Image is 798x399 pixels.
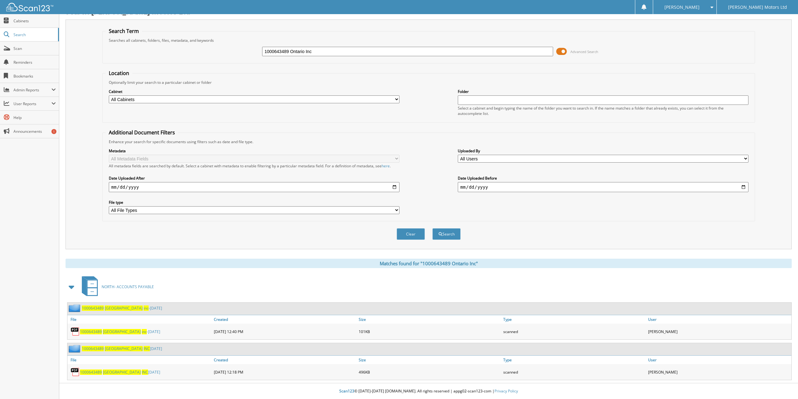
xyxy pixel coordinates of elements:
[103,369,141,375] span: [GEOGRAPHIC_DATA]
[494,388,518,394] a: Privacy Policy
[144,305,149,311] span: inc
[13,87,51,93] span: Admin Reports
[458,175,748,181] label: Date Uploaded Before
[502,325,647,338] div: scanned
[6,3,53,11] img: scan123-logo-white.svg
[357,366,502,378] div: 496KB
[82,346,104,351] span: 1000643489
[67,356,212,364] a: File
[13,73,56,79] span: Bookmarks
[71,327,80,336] img: PDF.png
[13,32,55,37] span: Search
[109,163,399,169] div: All metadata fields are searched by default. Select a cabinet with metadata to enable filtering b...
[357,325,502,338] div: 101KB
[664,5,700,9] span: [PERSON_NAME]
[69,304,82,312] img: folder2.png
[106,28,142,35] legend: Search Term
[109,182,399,192] input: start
[71,367,80,377] img: PDF.png
[105,346,143,351] span: [GEOGRAPHIC_DATA]
[13,115,56,120] span: Help
[502,366,647,378] div: scanned
[82,346,162,351] a: 1000643489 [GEOGRAPHIC_DATA] INC[DATE]
[105,305,143,311] span: [GEOGRAPHIC_DATA]
[106,80,752,85] div: Optionally limit your search to a particular cabinet or folder
[67,315,212,324] a: File
[458,89,748,94] label: Folder
[458,182,748,192] input: end
[102,284,154,289] span: NORTH- ACCOUNTS PAYABLE
[502,356,647,364] a: Type
[103,329,141,334] span: [GEOGRAPHIC_DATA]
[144,346,150,351] span: INC
[51,129,56,134] div: 1
[458,148,748,154] label: Uploaded By
[142,369,148,375] span: INC
[80,329,160,334] a: 1000643489 [GEOGRAPHIC_DATA] inc-[DATE]
[109,148,399,154] label: Metadata
[728,5,787,9] span: [PERSON_NAME] Motors Ltd
[69,345,82,353] img: folder2.png
[106,38,752,43] div: Searches all cabinets, folders, files, metadata, and keywords
[212,366,357,378] div: [DATE] 12:18 PM
[458,105,748,116] div: Select a cabinet and begin typing the name of the folder you want to search in. If the name match...
[647,315,791,324] a: User
[142,329,147,334] span: inc
[80,369,160,375] a: 1000643489 [GEOGRAPHIC_DATA] INC[DATE]
[13,60,56,65] span: Reminders
[109,175,399,181] label: Date Uploaded After
[502,315,647,324] a: Type
[432,228,461,240] button: Search
[13,129,56,134] span: Announcements
[212,325,357,338] div: [DATE] 12:40 PM
[357,356,502,364] a: Size
[647,325,791,338] div: [PERSON_NAME]
[212,356,357,364] a: Created
[647,366,791,378] div: [PERSON_NAME]
[570,49,598,54] span: Advanced Search
[106,139,752,144] div: Enhance your search for specific documents using filters such as date and file type.
[80,329,102,334] span: 1000643489
[80,369,102,375] span: 1000643489
[647,356,791,364] a: User
[106,70,132,77] legend: Location
[13,18,56,24] span: Cabinets
[66,259,792,268] div: Matches found for "1000643489 Ontario Inc"
[212,315,357,324] a: Created
[339,388,354,394] span: Scan123
[59,384,798,399] div: © [DATE]-[DATE] [DOMAIN_NAME]. All rights reserved | appg02-scan123-com |
[106,129,178,136] legend: Additional Document Filters
[109,89,399,94] label: Cabinet
[357,315,502,324] a: Size
[13,101,51,106] span: User Reports
[397,228,425,240] button: Clear
[82,305,162,311] a: 1000643489 [GEOGRAPHIC_DATA] inc-[DATE]
[78,274,154,299] a: NORTH- ACCOUNTS PAYABLE
[82,305,104,311] span: 1000643489
[13,46,56,51] span: Scan
[109,200,399,205] label: File type
[382,163,390,169] a: here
